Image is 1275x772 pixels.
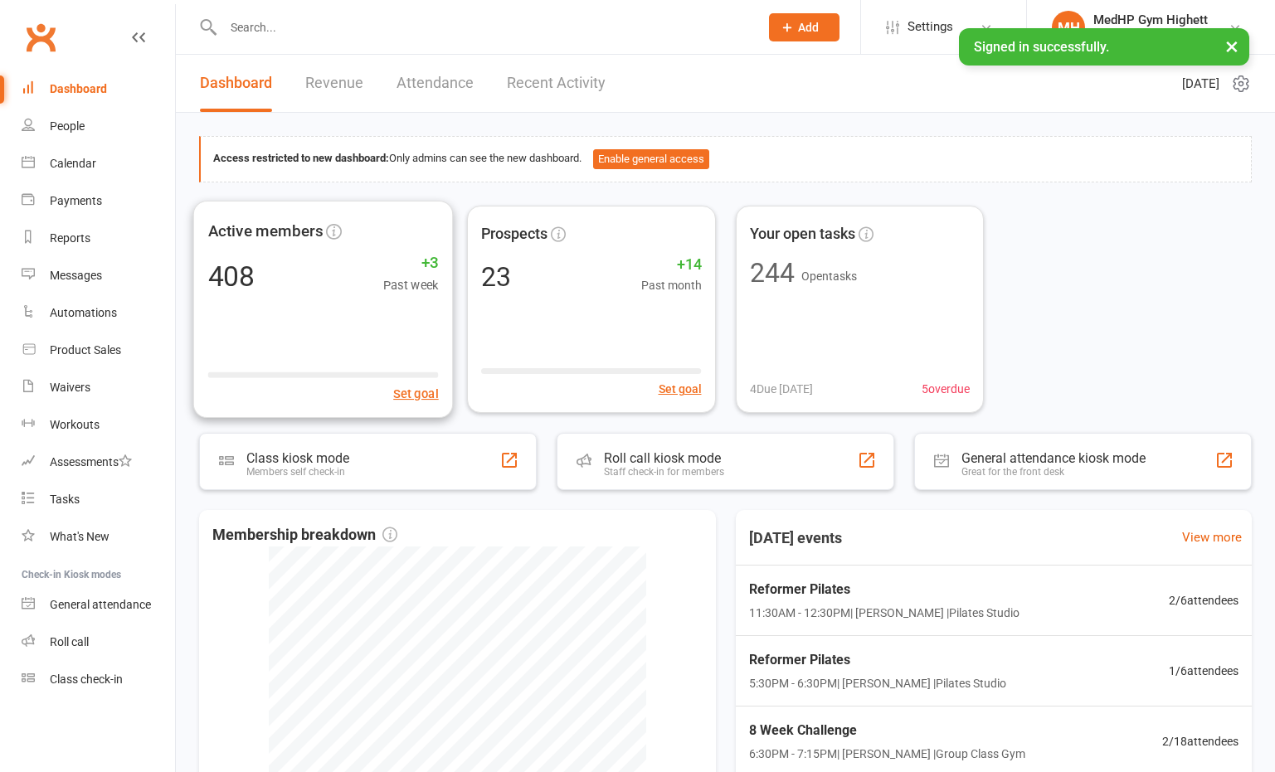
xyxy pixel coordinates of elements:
div: 408 [208,261,255,289]
span: Past month [641,276,702,294]
div: Messages [50,269,102,282]
span: Signed in successfully. [974,39,1109,55]
button: Set goal [659,380,702,398]
div: Class check-in [50,672,123,686]
a: Attendance [397,55,474,112]
span: 5 overdue [922,380,970,398]
a: Payments [22,182,175,220]
div: Payments [50,194,102,207]
a: Automations [22,294,175,332]
div: 244 [750,260,795,286]
a: Dashboard [22,70,175,108]
div: What's New [50,530,109,543]
button: Set goal [393,383,439,402]
div: General attendance kiosk mode [961,450,1146,466]
div: Class kiosk mode [246,450,349,466]
a: Calendar [22,145,175,182]
a: Reports [22,220,175,257]
span: 2 / 6 attendees [1169,591,1239,609]
span: +14 [641,253,702,277]
span: Add [798,21,819,34]
a: Clubworx [20,17,61,58]
div: Roll call kiosk mode [604,450,724,466]
input: Search... [218,16,747,39]
span: Active members [208,218,323,243]
a: Roll call [22,624,175,661]
a: Recent Activity [507,55,606,112]
div: Only admins can see the new dashboard. [213,149,1239,169]
div: General attendance [50,598,151,611]
div: Workouts [50,418,100,431]
button: × [1217,28,1247,64]
div: Reports [50,231,90,245]
span: 5:30PM - 6:30PM | [PERSON_NAME] | Pilates Studio [749,674,1006,692]
a: What's New [22,518,175,556]
div: Calendar [50,157,96,170]
span: 2 / 18 attendees [1162,732,1239,750]
span: Open tasks [801,269,857,283]
div: Great for the front desk [961,466,1146,478]
a: Waivers [22,369,175,406]
div: Automations [50,306,117,319]
span: 8 Week Challenge [749,720,1025,741]
a: People [22,108,175,145]
a: Revenue [305,55,363,112]
a: Product Sales [22,332,175,369]
div: Product Sales [50,343,121,357]
div: MH [1052,11,1085,44]
span: Past week [383,274,439,294]
span: +3 [383,250,439,274]
div: Assessments [50,455,132,469]
span: 1 / 6 attendees [1169,662,1239,680]
h3: [DATE] events [736,523,855,553]
a: Workouts [22,406,175,444]
span: 11:30AM - 12:30PM | [PERSON_NAME] | Pilates Studio [749,604,1020,622]
div: Staff check-in for members [604,466,724,478]
span: [DATE] [1182,74,1219,94]
span: Prospects [481,222,547,246]
div: 23 [481,264,511,290]
span: Reformer Pilates [749,579,1020,600]
div: Roll call [50,635,89,648]
a: Dashboard [200,55,272,112]
span: 6:30PM - 7:15PM | [PERSON_NAME] | Group Class Gym [749,745,1025,763]
a: View more [1182,527,1242,547]
a: Assessments [22,444,175,481]
div: MedHP Gym Highett [1093,12,1208,27]
a: General attendance kiosk mode [22,586,175,624]
div: Tasks [50,493,80,506]
span: Membership breakdown [212,523,397,547]
div: People [50,119,85,133]
button: Enable general access [593,149,709,169]
a: Class kiosk mode [22,661,175,698]
a: Tasks [22,481,175,518]
span: 4 Due [DATE] [750,380,813,398]
span: Reformer Pilates [749,649,1006,671]
a: Messages [22,257,175,294]
strong: Access restricted to new dashboard: [213,152,389,164]
span: Settings [908,8,953,46]
button: Add [769,13,839,41]
div: MedHP [1093,27,1208,42]
div: Members self check-in [246,466,349,478]
div: Waivers [50,381,90,394]
div: Dashboard [50,82,107,95]
span: Your open tasks [750,222,855,246]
